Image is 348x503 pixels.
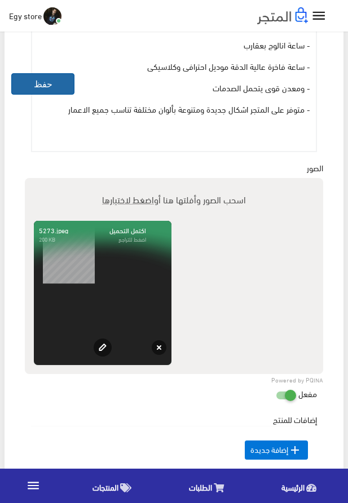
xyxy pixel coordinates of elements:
span: المنتجات [92,480,118,494]
span: الرئيسية [281,480,305,494]
p: - ساعة انالوج بعقارب [38,38,310,51]
span: إضافة جديدة [245,440,308,460]
p: - متوفر على المتجر اشكال جديدة ومتنوعة بألوان مختلفة تناسب جميع الاعمار [38,103,310,115]
span: الطلبات [189,480,212,494]
div: إضافات للمنتج [31,413,317,474]
a: ... Egy store [9,7,61,25]
label: اسحب الصور وأفلتها هنا أو [98,188,250,211]
span: Egy store [9,8,42,23]
img: ... [43,7,61,25]
a: Powered by PQINA [271,377,323,382]
label: الصور [307,162,323,174]
p: - ساعة فاخرة عالية الدقة موديل احترافى وكلاسيكى [38,60,310,72]
a: الرئيسية [256,471,348,500]
img: . [257,7,308,24]
a: الطلبات [163,471,256,500]
p: - ومعدن قوى يتحمل الصدمات [38,81,310,94]
span: اضغط لاختيارها [102,191,154,207]
label: مفعل [298,383,317,404]
i:  [26,478,41,493]
i:  [311,8,327,24]
i:  [288,443,302,457]
a: المنتجات [67,471,163,500]
button: حفظ [11,73,74,95]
